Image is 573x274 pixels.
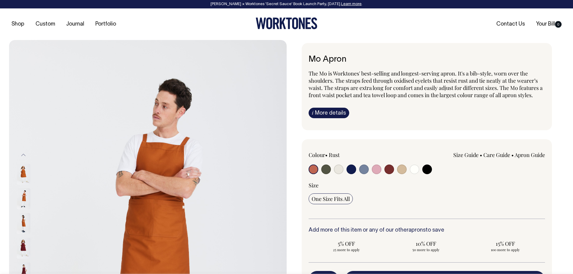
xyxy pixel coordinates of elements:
span: 50 more to apply [391,247,461,252]
span: The Mo is Worktones' best-selling and longest-serving apron. It's a bib-style, worn over the shou... [309,70,543,99]
span: One Size Fits All [312,195,350,202]
span: • [480,151,482,159]
span: i [312,109,313,116]
img: burgundy [17,238,30,259]
span: 5% OFF [312,240,381,247]
div: Size [309,182,545,189]
a: Care Guide [483,151,510,159]
img: rust [17,164,30,185]
input: 5% OFF 25 more to apply [309,238,384,254]
div: Colour [309,151,403,159]
span: 0 [555,21,562,28]
a: Custom [33,19,57,29]
img: rust [17,213,30,234]
label: Rust [329,151,340,159]
input: 10% OFF 50 more to apply [388,238,464,254]
a: Shop [9,19,27,29]
img: rust [17,188,30,209]
a: Your Bill0 [534,19,564,29]
a: aprons [408,228,426,233]
span: • [325,151,328,159]
span: 100 more to apply [470,247,540,252]
button: Previous [19,148,28,162]
span: 10% OFF [391,240,461,247]
a: Learn more [341,2,362,6]
h6: Add more of this item or any of our other to save [309,227,545,233]
span: • [511,151,514,159]
a: iMore details [309,108,349,118]
a: Contact Us [494,19,527,29]
h6: Mo Apron [309,55,545,64]
input: 15% OFF 100 more to apply [467,238,543,254]
span: 15% OFF [470,240,540,247]
div: [PERSON_NAME] × Worktones ‘Secret Sauce’ Book Launch Party, [DATE]. . [6,2,567,6]
a: Portfolio [93,19,119,29]
a: Journal [64,19,87,29]
a: Size Guide [453,151,479,159]
a: Apron Guide [515,151,545,159]
input: One Size Fits All [309,193,353,204]
span: 25 more to apply [312,247,381,252]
